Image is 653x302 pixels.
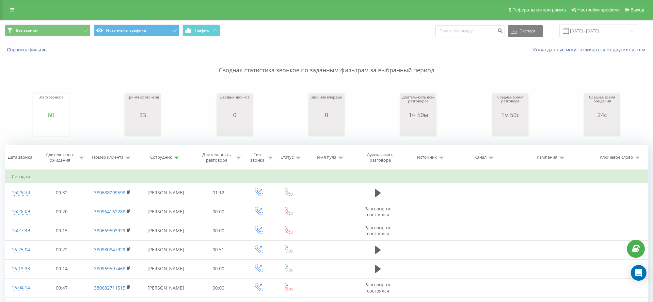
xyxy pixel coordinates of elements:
div: 16:13:33 [12,262,30,275]
a: 380980847929 [94,246,125,253]
div: Open Intercom Messenger [631,265,646,281]
span: Разговор не состоялся [364,281,391,293]
button: График [183,25,220,36]
button: Экспорт [508,25,543,37]
td: 00:00 [194,278,243,297]
div: Имя пула [317,155,336,160]
div: Тип звонка [249,152,266,163]
td: 01:12 [194,183,243,202]
td: [PERSON_NAME] [138,221,194,240]
div: Сотрудник [150,155,172,160]
a: 380964162288 [94,208,125,215]
span: Выход [630,7,644,12]
a: Когда данные могут отличаться от других систем [533,46,648,53]
div: 33 [127,112,159,118]
td: 00:00 [194,259,243,278]
div: Ключевое слово [600,155,633,160]
td: 00:14 [37,259,87,278]
td: Сегодня [5,170,648,183]
a: 380682711515 [94,285,125,291]
span: График [195,28,209,33]
div: Всего звонков [39,95,63,112]
a: 380969597468 [94,265,125,272]
td: [PERSON_NAME] [138,240,194,259]
td: 00:47 [37,278,87,297]
div: 16:25:04 [12,243,30,256]
div: Кампания [537,155,557,160]
div: Длительность всех разговоров [402,95,435,112]
td: 00:51 [194,240,243,259]
td: [PERSON_NAME] [138,278,194,297]
div: Номер клиента [92,155,123,160]
div: 1м 50с [494,112,527,118]
span: Разговор не состоялся [364,205,391,218]
div: Дата звонка [8,155,32,160]
div: Длительность ожидания [43,152,77,163]
td: [PERSON_NAME] [138,259,194,278]
div: Источник [417,155,437,160]
button: Источники трафика [94,25,179,36]
div: Аудиозапись разговора [360,152,400,163]
div: Среднее время ожидания [586,95,618,112]
div: 1ч 50м [402,112,435,118]
div: Принятых звонков [127,95,159,112]
div: 0 [220,112,249,118]
div: Статус [280,155,294,160]
button: Все звонки [5,25,90,36]
td: 00:32 [37,183,87,202]
span: Разговор не состоялся [364,224,391,237]
div: 16:27:49 [12,224,30,237]
td: [PERSON_NAME] [138,202,194,221]
button: Сбросить фильтры [5,47,51,53]
td: 00:22 [37,240,87,259]
div: 0 [311,112,342,118]
td: 00:00 [194,221,243,240]
div: 16:29:30 [12,186,30,199]
td: 00:00 [194,202,243,221]
div: 60 [39,112,63,118]
div: 24с [586,112,618,118]
td: [PERSON_NAME] [138,183,194,202]
td: 00:15 [37,221,87,240]
a: 380688099598 [94,189,125,196]
td: 00:20 [37,202,87,221]
div: 16:04:14 [12,281,30,294]
div: Среднее время разговора [494,95,527,112]
input: Поиск по номеру [435,25,504,37]
span: Реферальная программа [512,7,566,12]
p: Сводная статистика звонков по заданным фильтрам за выбранный период [5,53,648,75]
span: Настройки профиля [577,7,620,12]
div: Канал [474,155,486,160]
div: Длительность разговора [199,152,234,163]
span: Все звонки [16,28,38,33]
a: 380669503929 [94,227,125,234]
div: Целевых звонков [220,95,249,112]
div: 16:28:09 [12,205,30,218]
div: Звонили впервые [311,95,342,112]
